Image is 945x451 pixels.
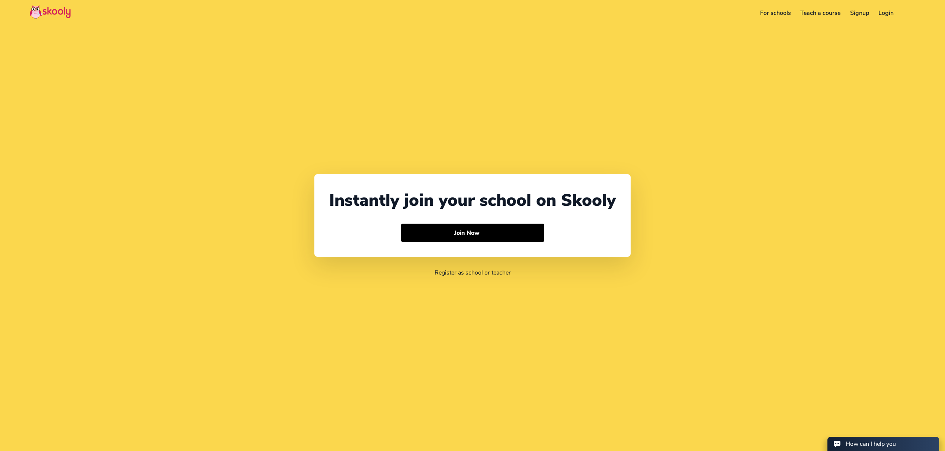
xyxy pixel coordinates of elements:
div: Instantly join your school on Skooly [329,189,616,212]
a: Signup [845,7,874,19]
a: Register as school or teacher [435,269,511,277]
a: Login [874,7,899,19]
button: Join Now [401,224,544,242]
a: For schools [755,7,796,19]
a: Teach a course [795,7,845,19]
img: Skooly [30,5,71,19]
